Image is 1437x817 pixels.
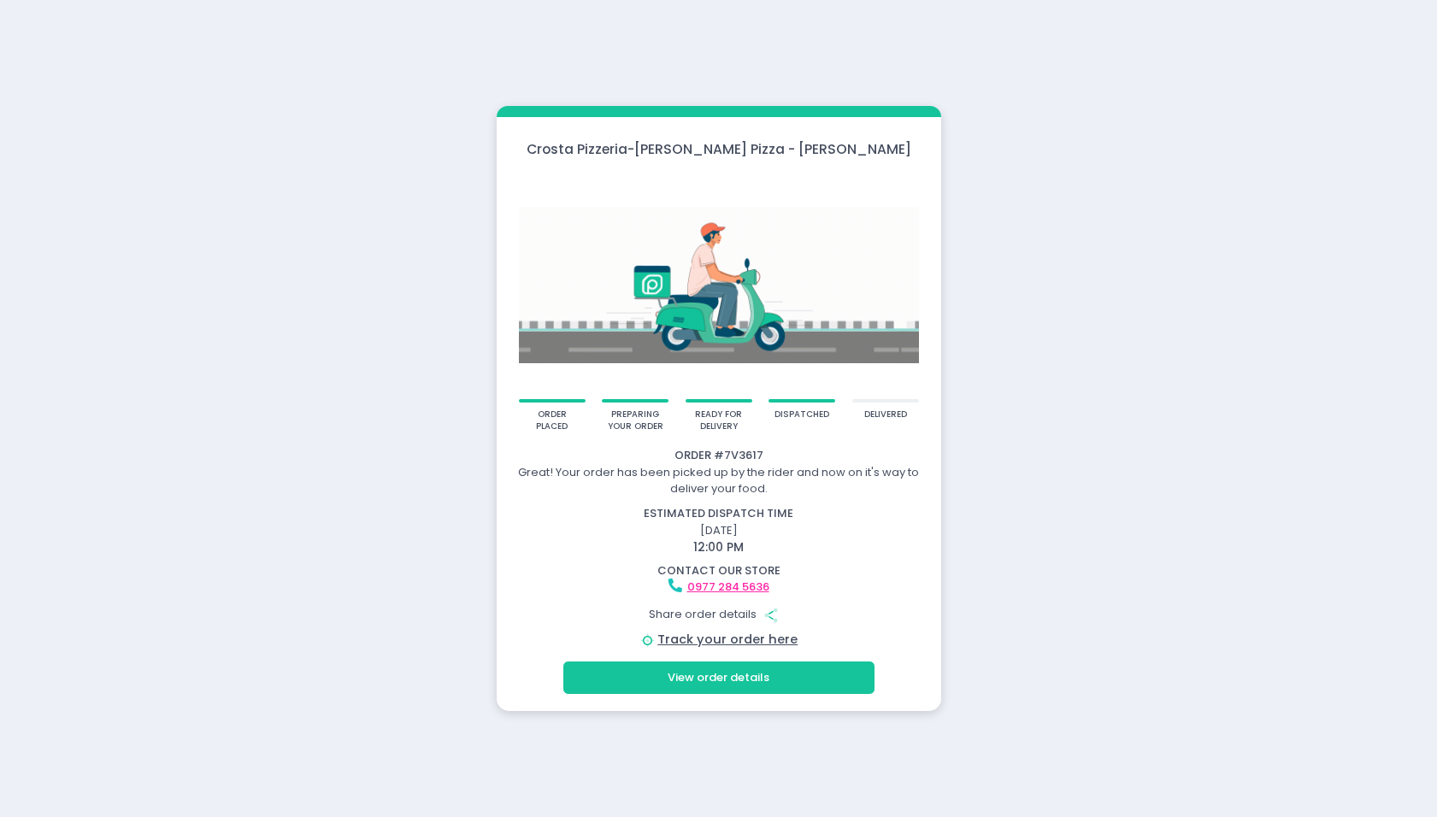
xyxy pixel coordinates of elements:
[693,538,744,555] span: 12:00 PM
[499,505,939,522] div: estimated dispatch time
[499,598,939,631] div: Share order details
[864,408,907,421] div: delivered
[499,464,939,497] div: Great! Your order has been picked up by the rider and now on it's way to deliver your food.
[519,170,919,399] img: talkie
[524,408,580,433] div: order placed
[563,661,875,694] button: View order details
[499,447,939,464] div: Order # 7V3617
[608,408,663,433] div: preparing your order
[691,408,746,433] div: ready for delivery
[497,139,941,159] div: Crosta Pizzeria - [PERSON_NAME] Pizza - [PERSON_NAME]
[687,579,769,595] a: 0977 284 5636
[774,408,829,421] div: dispatched
[657,631,798,648] a: Track your order here
[488,505,949,556] div: [DATE]
[499,562,939,579] div: contact our store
